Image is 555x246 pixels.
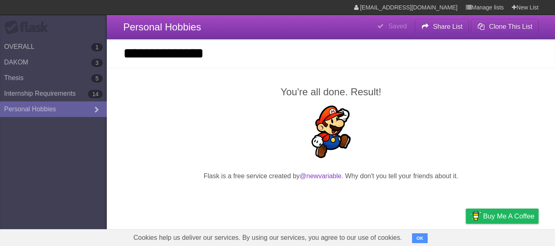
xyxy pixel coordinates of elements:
[91,43,103,51] b: 1
[125,230,410,246] span: Cookies help us deliver our services. By using our services, you agree to our use of cookies.
[388,23,407,30] b: Saved
[4,20,53,35] div: Flask
[91,59,103,67] b: 3
[415,19,469,34] button: Share List
[412,233,428,243] button: OK
[300,172,342,179] a: @newvariable
[123,171,539,181] p: Flask is a free service created by . Why don't you tell your friends about it.
[91,74,103,83] b: 5
[471,19,539,34] button: Clone This List
[305,106,357,158] img: Super Mario
[88,90,103,98] b: 14
[123,85,539,99] h2: You're all done. Result!
[316,191,346,203] iframe: X Post Button
[483,209,534,223] span: Buy me a coffee
[123,21,201,32] span: Personal Hobbies
[489,23,532,30] b: Clone This List
[466,209,539,224] a: Buy me a coffee
[433,23,463,30] b: Share List
[470,209,481,223] img: Buy me a coffee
